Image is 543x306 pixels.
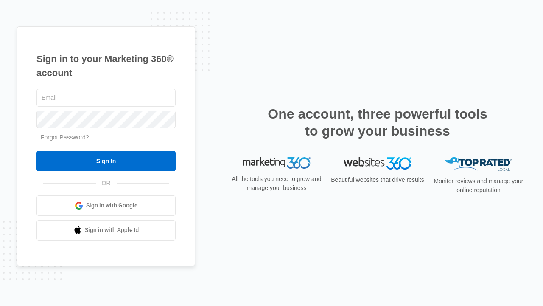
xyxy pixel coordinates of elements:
[86,201,138,210] span: Sign in with Google
[229,175,324,193] p: All the tools you need to grow and manage your business
[36,89,176,107] input: Email
[431,177,526,195] p: Monitor reviews and manage your online reputation
[265,105,490,139] h2: One account, three powerful tools to grow your business
[41,134,89,141] a: Forgot Password?
[243,157,311,169] img: Marketing 360
[96,179,117,188] span: OR
[36,195,176,216] a: Sign in with Google
[36,52,176,80] h1: Sign in to your Marketing 360® account
[85,226,139,235] span: Sign in with Apple Id
[36,220,176,241] a: Sign in with Apple Id
[344,157,411,170] img: Websites 360
[330,176,425,184] p: Beautiful websites that drive results
[36,151,176,171] input: Sign In
[445,157,512,171] img: Top Rated Local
